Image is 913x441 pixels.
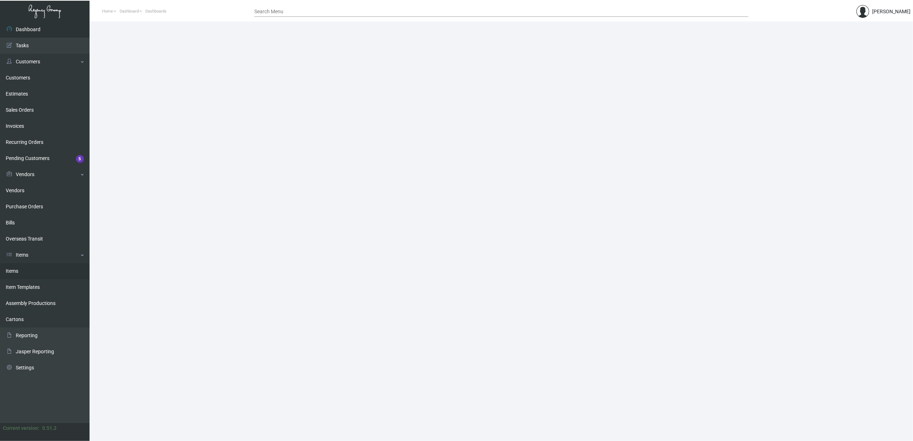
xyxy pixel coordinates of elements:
span: Dashboards [145,9,167,14]
span: Home [102,9,113,14]
img: admin@bootstrapmaster.com [856,5,869,18]
div: 0.51.2 [42,425,57,432]
div: [PERSON_NAME] [872,8,910,15]
span: Dashboard [120,9,139,14]
div: Current version: [3,425,39,432]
